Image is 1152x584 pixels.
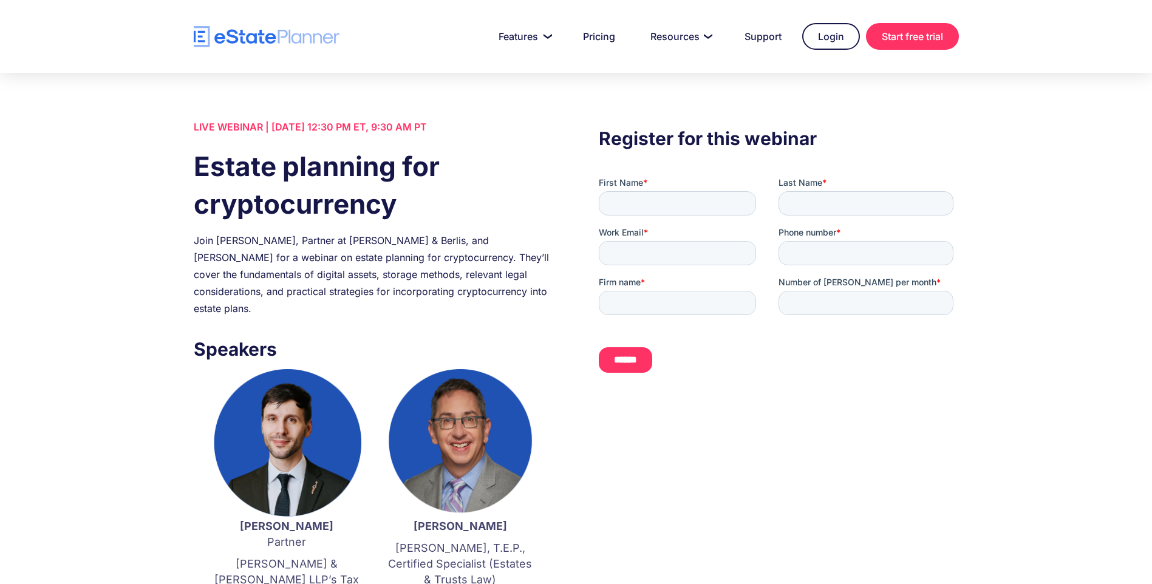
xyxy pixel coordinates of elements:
[240,520,333,532] strong: [PERSON_NAME]
[636,24,724,49] a: Resources
[212,518,361,550] p: Partner
[599,177,958,383] iframe: Form 0
[194,232,553,317] div: Join [PERSON_NAME], Partner at [PERSON_NAME] & Berlis, and [PERSON_NAME] for a webinar on estate ...
[568,24,630,49] a: Pricing
[866,23,959,50] a: Start free trial
[194,26,339,47] a: home
[802,23,860,50] a: Login
[194,118,553,135] div: LIVE WEBINAR | [DATE] 12:30 PM ET, 9:30 AM PT
[599,124,958,152] h3: Register for this webinar
[414,520,507,532] strong: [PERSON_NAME]
[484,24,562,49] a: Features
[194,148,553,223] h1: Estate planning for cryptocurrency
[730,24,796,49] a: Support
[194,335,553,363] h3: Speakers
